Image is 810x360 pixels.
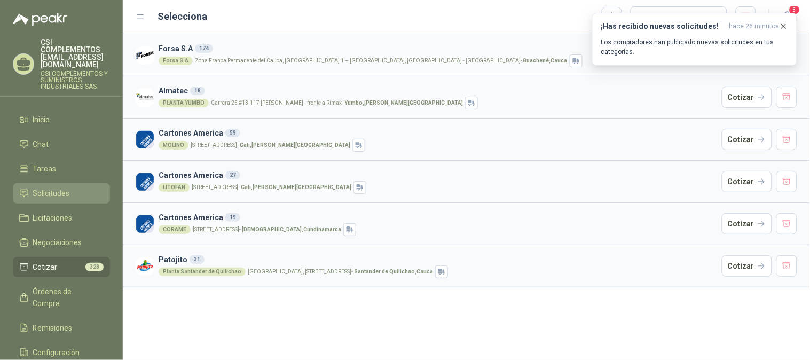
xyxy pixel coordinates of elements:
[13,232,110,253] a: Negociaciones
[195,44,213,53] div: 174
[159,141,188,150] div: MOLINO
[601,22,725,31] h3: ¡Has recibido nuevas solicitudes!
[242,226,341,232] strong: [DEMOGRAPHIC_DATA] , Cundinamarca
[159,225,191,234] div: CORAME
[13,109,110,130] a: Inicio
[33,212,73,224] span: Licitaciones
[722,171,772,192] button: Cotizar
[159,254,718,265] h3: Patojito
[136,88,154,107] img: Company Logo
[192,185,351,190] p: [STREET_ADDRESS] -
[195,58,568,64] p: Zona Franca Permanente del Cauca, [GEOGRAPHIC_DATA] 1 – [GEOGRAPHIC_DATA], [GEOGRAPHIC_DATA] - [G...
[722,213,772,234] button: Cotizar
[33,237,82,248] span: Negociaciones
[13,208,110,228] a: Licitaciones
[193,227,341,232] p: [STREET_ADDRESS] -
[13,183,110,204] a: Solicitudes
[33,114,50,126] span: Inicio
[13,13,67,26] img: Logo peakr
[33,138,49,150] span: Chat
[159,85,718,97] h3: Almatec
[190,87,205,95] div: 18
[225,213,240,222] div: 19
[722,87,772,108] button: Cotizar
[631,6,727,28] button: Cargar cotizaciones
[778,7,797,27] button: 5
[159,57,193,65] div: Forsa S.A
[33,187,70,199] span: Solicitudes
[159,43,718,54] h3: Forsa S.A
[601,37,788,57] p: Los compradores han publicado nuevas solicitudes en tus categorías.
[592,13,797,66] button: ¡Has recibido nuevas solicitudes!hace 26 minutos Los compradores han publicado nuevas solicitudes...
[33,163,57,175] span: Tareas
[354,269,433,275] strong: Santander de Quilichao , Cauca
[13,281,110,314] a: Órdenes de Compra
[136,215,154,233] img: Company Logo
[13,134,110,154] a: Chat
[159,169,718,181] h3: Cartones America
[159,99,209,107] div: PLANTA YUMBO
[41,71,110,90] p: CSI COMPLEMENTOS Y SUMINISTROS INDUSTRIALES SAS
[191,143,350,148] p: [STREET_ADDRESS] -
[240,142,350,148] strong: Cali , [PERSON_NAME][GEOGRAPHIC_DATA]
[13,257,110,277] a: Cotizar328
[241,184,351,190] strong: Cali , [PERSON_NAME][GEOGRAPHIC_DATA]
[136,46,154,65] img: Company Logo
[41,38,110,68] p: CSI COMPLEMENTOS [EMAIL_ADDRESS][DOMAIN_NAME]
[211,100,463,106] p: Carrera 25 #13-117 [PERSON_NAME] - frente a Rimax -
[158,9,208,24] h2: Selecciona
[159,268,246,276] div: Planta Santander de Quilichao
[13,318,110,338] a: Remisiones
[344,100,463,106] strong: Yumbo , [PERSON_NAME][GEOGRAPHIC_DATA]
[136,130,154,149] img: Company Logo
[136,257,154,276] img: Company Logo
[13,159,110,179] a: Tareas
[523,58,568,64] strong: Guachené , Cauca
[225,129,240,137] div: 59
[85,263,104,271] span: 328
[159,127,718,139] h3: Cartones America
[722,255,772,277] button: Cotizar
[33,261,58,273] span: Cotizar
[190,255,205,264] div: 31
[225,171,240,179] div: 27
[33,347,80,358] span: Configuración
[159,183,190,192] div: LITOFAN
[729,22,780,31] span: hace 26 minutos
[136,173,154,191] img: Company Logo
[33,322,73,334] span: Remisiones
[248,269,433,275] p: [GEOGRAPHIC_DATA], [STREET_ADDRESS] -
[159,212,718,223] h3: Cartones America
[789,5,800,15] span: 5
[33,286,100,309] span: Órdenes de Compra
[722,129,772,150] button: Cotizar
